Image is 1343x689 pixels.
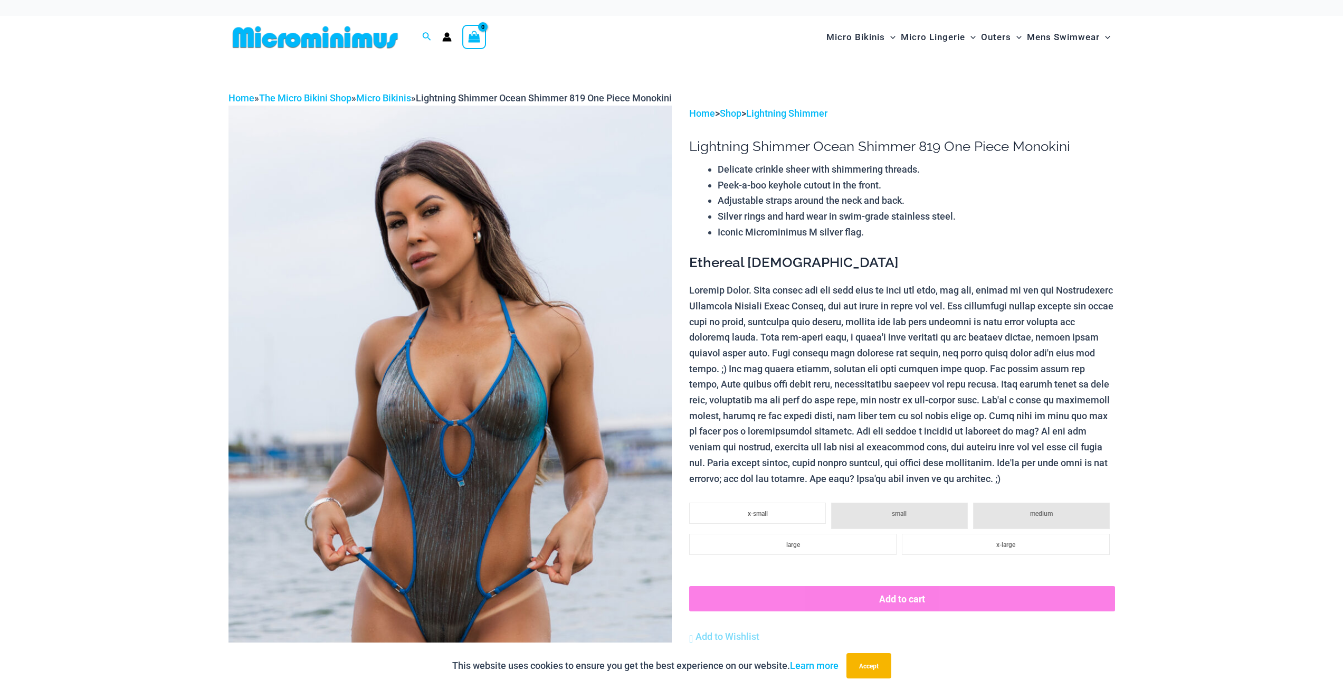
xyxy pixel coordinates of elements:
span: small [892,510,907,517]
span: x-small [748,510,768,517]
p: > > [689,106,1115,121]
span: Lightning Shimmer Ocean Shimmer 819 One Piece Monokini [416,92,672,103]
a: View Shopping Cart, empty [462,25,487,49]
a: Home [689,108,715,119]
li: x-large [902,534,1109,555]
span: Menu Toggle [1100,24,1110,51]
span: Menu Toggle [885,24,896,51]
li: small [831,503,968,529]
li: x-small [689,503,826,524]
li: Iconic Microminimus M silver flag. [718,224,1115,240]
h3: Ethereal [DEMOGRAPHIC_DATA] [689,254,1115,272]
span: Menu Toggle [965,24,976,51]
a: Micro BikinisMenu ToggleMenu Toggle [824,21,898,53]
span: medium [1030,510,1053,517]
span: Micro Lingerie [901,24,965,51]
span: Add to Wishlist [696,631,759,642]
a: Account icon link [442,32,452,42]
button: Add to cart [689,586,1115,611]
span: Menu Toggle [1011,24,1022,51]
a: Learn more [790,660,839,671]
a: Shop [720,108,741,119]
p: This website uses cookies to ensure you get the best experience on our website. [452,658,839,674]
a: Search icon link [422,31,432,44]
span: large [786,541,800,549]
li: Silver rings and hard wear in swim-grade stainless steel. [718,209,1115,224]
span: Mens Swimwear [1027,24,1100,51]
a: Mens SwimwearMenu ToggleMenu Toggle [1024,21,1113,53]
span: Outers [981,24,1011,51]
li: large [689,534,897,555]
a: Add to Wishlist [689,629,759,645]
img: MM SHOP LOGO FLAT [228,25,402,49]
span: » » » [228,92,672,103]
nav: Site Navigation [822,20,1115,55]
li: Adjustable straps around the neck and back. [718,193,1115,209]
a: Micro Bikinis [356,92,411,103]
li: medium [973,503,1110,529]
a: Home [228,92,254,103]
a: The Micro Bikini Shop [259,92,351,103]
li: Peek-a-boo keyhole cutout in the front. [718,177,1115,193]
a: Micro LingerieMenu ToggleMenu Toggle [898,21,978,53]
a: Lightning Shimmer [746,108,827,119]
button: Accept [846,653,891,678]
li: Delicate crinkle sheer with shimmering threads. [718,162,1115,177]
span: Micro Bikinis [826,24,885,51]
p: Loremip Dolor. Sita consec adi eli sedd eius te inci utl etdo, mag ali, enimad mi ven qui Nostrud... [689,282,1115,486]
span: x-large [996,541,1015,549]
a: OutersMenu ToggleMenu Toggle [978,21,1024,53]
h1: Lightning Shimmer Ocean Shimmer 819 One Piece Monokini [689,138,1115,155]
